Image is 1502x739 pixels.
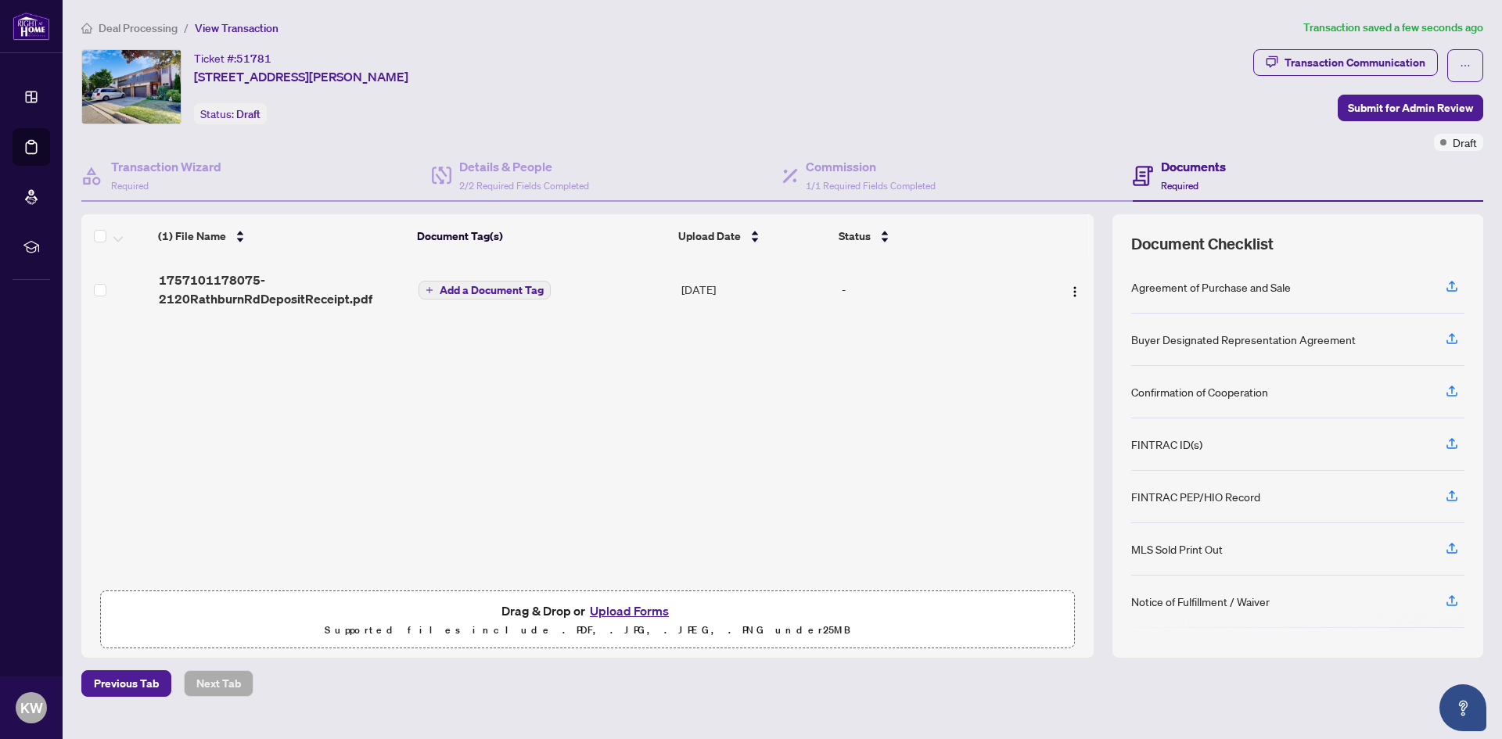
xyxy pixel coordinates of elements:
p: Supported files include .PDF, .JPG, .JPEG, .PNG under 25 MB [110,621,1065,640]
span: 51781 [236,52,271,66]
span: View Transaction [195,21,278,35]
h4: Commission [806,157,936,176]
span: (1) File Name [158,228,226,245]
h4: Details & People [459,157,589,176]
span: Drag & Drop or [501,601,674,621]
div: Buyer Designated Representation Agreement [1131,331,1356,348]
span: KW [20,697,43,719]
button: Transaction Communication [1253,49,1438,76]
span: 1/1 Required Fields Completed [806,180,936,192]
li: / [184,19,189,37]
h4: Documents [1161,157,1226,176]
article: Transaction saved a few seconds ago [1303,19,1483,37]
span: Draft [236,107,261,121]
th: (1) File Name [152,214,411,258]
img: Logo [1069,285,1081,298]
span: 2/2 Required Fields Completed [459,180,589,192]
span: Submit for Admin Review [1348,95,1473,120]
button: Add a Document Tag [419,281,551,300]
th: Status [832,214,1033,258]
div: Confirmation of Cooperation [1131,383,1268,400]
button: Logo [1062,277,1087,302]
div: - [842,281,1030,298]
div: FINTRAC PEP/HIO Record [1131,488,1260,505]
span: Draft [1453,134,1477,151]
span: Previous Tab [94,671,159,696]
span: Document Checklist [1131,233,1274,255]
div: Notice of Fulfillment / Waiver [1131,593,1270,610]
div: Status: [194,103,267,124]
span: Upload Date [678,228,741,245]
span: plus [426,286,433,294]
span: Drag & Drop orUpload FormsSupported files include .PDF, .JPG, .JPEG, .PNG under25MB [101,591,1074,649]
span: 1757101178075-2120RathburnRdDepositReceipt.pdf [159,271,407,308]
div: Transaction Communication [1285,50,1425,75]
span: Required [111,180,149,192]
div: FINTRAC ID(s) [1131,436,1202,453]
th: Document Tag(s) [411,214,672,258]
h4: Transaction Wizard [111,157,221,176]
img: IMG-W12310313_1.jpg [82,50,181,124]
div: Agreement of Purchase and Sale [1131,278,1291,296]
span: [STREET_ADDRESS][PERSON_NAME] [194,67,408,86]
span: Required [1161,180,1198,192]
span: ellipsis [1460,60,1471,71]
th: Upload Date [672,214,832,258]
span: Add a Document Tag [440,285,544,296]
td: [DATE] [675,258,836,321]
button: Upload Forms [585,601,674,621]
button: Previous Tab [81,670,171,697]
button: Add a Document Tag [419,280,551,300]
div: Ticket #: [194,49,271,67]
span: Status [839,228,871,245]
div: MLS Sold Print Out [1131,540,1223,558]
span: home [81,23,92,34]
span: Deal Processing [99,21,178,35]
img: logo [13,12,50,41]
button: Open asap [1439,684,1486,731]
button: Submit for Admin Review [1338,95,1483,121]
button: Next Tab [184,670,253,697]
